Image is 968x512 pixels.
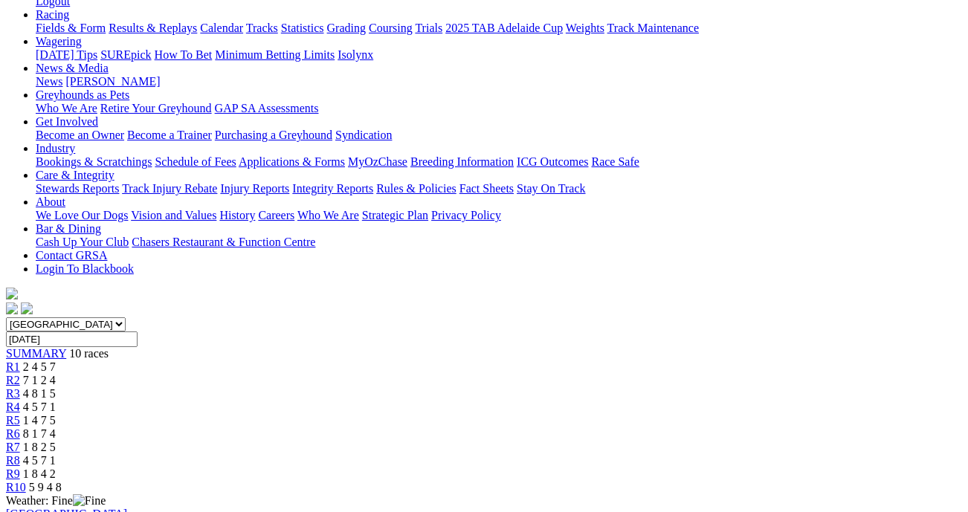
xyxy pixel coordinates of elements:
[369,22,413,34] a: Coursing
[23,387,56,400] span: 4 8 1 5
[36,22,962,35] div: Racing
[6,467,20,480] a: R9
[36,182,119,195] a: Stewards Reports
[36,88,129,101] a: Greyhounds as Pets
[517,155,588,168] a: ICG Outcomes
[23,360,56,373] span: 2 4 5 7
[6,374,20,386] a: R2
[36,48,97,61] a: [DATE] Tips
[36,48,962,62] div: Wagering
[155,155,236,168] a: Schedule of Fees
[246,22,278,34] a: Tracks
[131,209,216,221] a: Vision and Values
[36,222,101,235] a: Bar & Dining
[6,494,106,507] span: Weather: Fine
[36,62,109,74] a: News & Media
[23,374,56,386] span: 7 1 2 4
[6,288,18,299] img: logo-grsa-white.png
[36,129,962,142] div: Get Involved
[327,22,366,34] a: Grading
[36,142,75,155] a: Industry
[36,35,82,48] a: Wagering
[100,102,212,114] a: Retire Your Greyhound
[127,129,212,141] a: Become a Trainer
[239,155,345,168] a: Applications & Forms
[69,347,109,360] span: 10 races
[6,441,20,453] span: R7
[6,414,20,427] a: R5
[376,182,456,195] a: Rules & Policies
[23,467,56,480] span: 1 8 4 2
[215,129,332,141] a: Purchasing a Greyhound
[23,441,56,453] span: 1 8 2 5
[21,302,33,314] img: twitter.svg
[517,182,585,195] a: Stay On Track
[431,209,501,221] a: Privacy Policy
[100,48,151,61] a: SUREpick
[36,209,128,221] a: We Love Our Dogs
[36,129,124,141] a: Become an Owner
[348,155,407,168] a: MyOzChase
[362,209,428,221] a: Strategic Plan
[36,8,69,21] a: Racing
[36,236,962,249] div: Bar & Dining
[415,22,442,34] a: Trials
[6,302,18,314] img: facebook.svg
[23,414,56,427] span: 1 4 7 5
[23,427,56,440] span: 8 1 7 4
[36,262,134,275] a: Login To Blackbook
[36,155,152,168] a: Bookings & Scratchings
[109,22,197,34] a: Results & Replays
[36,236,129,248] a: Cash Up Your Club
[36,75,62,88] a: News
[29,481,62,493] span: 5 9 4 8
[297,209,359,221] a: Who We Are
[220,182,289,195] a: Injury Reports
[459,182,514,195] a: Fact Sheets
[6,360,20,373] a: R1
[155,48,213,61] a: How To Bet
[258,209,294,221] a: Careers
[65,75,160,88] a: [PERSON_NAME]
[73,494,106,508] img: Fine
[6,481,26,493] a: R10
[36,22,106,34] a: Fields & Form
[122,182,217,195] a: Track Injury Rebate
[219,209,255,221] a: History
[6,387,20,400] a: R3
[36,75,962,88] div: News & Media
[338,48,373,61] a: Isolynx
[6,427,20,440] a: R6
[200,22,243,34] a: Calendar
[215,102,319,114] a: GAP SA Assessments
[36,102,962,115] div: Greyhounds as Pets
[6,454,20,467] a: R8
[36,102,97,114] a: Who We Are
[6,347,66,360] a: SUMMARY
[6,401,20,413] a: R4
[23,454,56,467] span: 4 5 7 1
[566,22,604,34] a: Weights
[215,48,335,61] a: Minimum Betting Limits
[281,22,324,34] a: Statistics
[607,22,699,34] a: Track Maintenance
[36,182,962,195] div: Care & Integrity
[132,236,315,248] a: Chasers Restaurant & Function Centre
[6,331,138,347] input: Select date
[23,401,56,413] span: 4 5 7 1
[335,129,392,141] a: Syndication
[292,182,373,195] a: Integrity Reports
[36,169,114,181] a: Care & Integrity
[591,155,639,168] a: Race Safe
[36,209,962,222] div: About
